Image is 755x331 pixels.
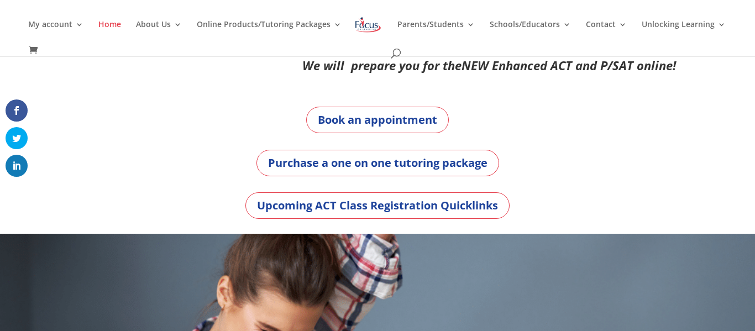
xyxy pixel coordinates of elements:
a: Purchase a one on one tutoring package [256,150,499,176]
a: Online Products/Tutoring Packages [197,20,342,46]
a: Upcoming ACT Class Registration Quicklinks [245,192,510,219]
a: Unlocking Learning [642,20,726,46]
a: Book an appointment [306,107,449,133]
em: We will prepare you for the [302,57,462,73]
a: Home [98,20,121,46]
a: Contact [586,20,627,46]
img: Focus on Learning [354,15,382,35]
a: Parents/Students [397,20,475,46]
em: NEW Enhanced ACT and P/SAT online! [462,57,676,73]
a: Schools/Educators [490,20,571,46]
a: About Us [136,20,182,46]
a: My account [28,20,83,46]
